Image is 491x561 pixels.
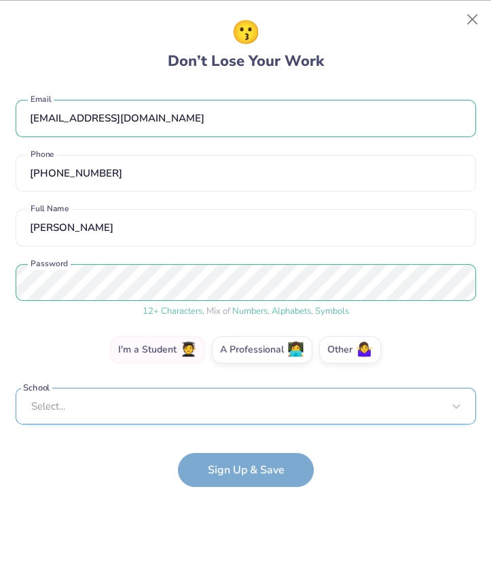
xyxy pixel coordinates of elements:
[143,305,202,317] span: 12 + Characters
[168,16,324,73] div: Don’t Lose Your Work
[21,381,52,394] label: School
[232,305,268,317] span: Numbers
[180,342,197,357] span: 🧑‍🎓
[315,305,349,317] span: Symbols
[232,16,260,50] span: 😗
[356,342,373,357] span: 🤷‍♀️
[16,305,476,319] div: , Mix of , ,
[460,6,486,32] button: Close
[319,336,381,363] label: Other
[272,305,311,317] span: Alphabets
[110,336,205,363] label: I'm a Student
[287,342,304,357] span: 👩‍💻
[212,336,312,363] label: A Professional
